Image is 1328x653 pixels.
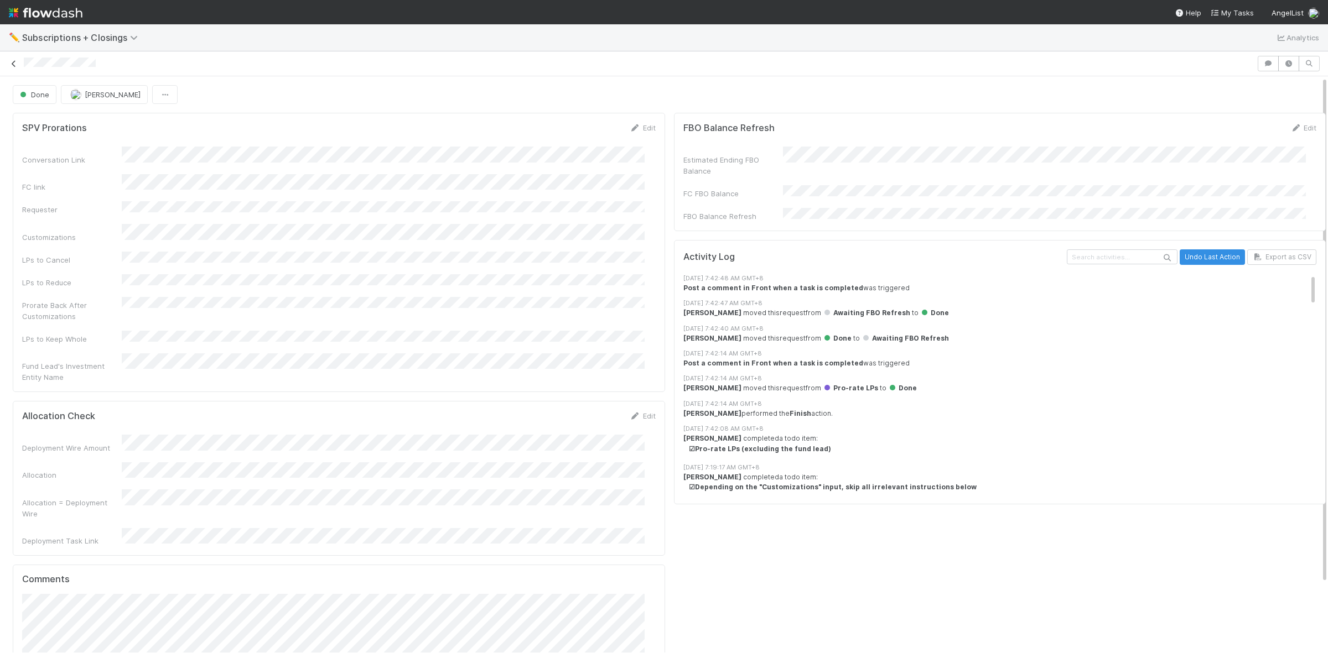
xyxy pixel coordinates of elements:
div: [DATE] 7:42:14 AM GMT+8 [683,349,1327,358]
span: Pro-rate LPs [823,384,878,392]
img: logo-inverted-e16ddd16eac7371096b0.svg [9,3,82,22]
div: [DATE] 7:42:40 AM GMT+8 [683,324,1327,333]
div: Customizations [22,232,122,243]
h5: Allocation Check [22,411,95,422]
div: [DATE] 7:42:08 AM GMT+8 [683,424,1327,433]
div: moved this request from to [683,308,1327,318]
strong: [PERSON_NAME] [683,473,741,481]
div: moved this request from to [683,333,1327,343]
strong: [PERSON_NAME] [683,334,741,342]
strong: [PERSON_NAME] [683,434,741,442]
div: LPs to Keep Whole [22,333,122,344]
span: Awaiting FBO Refresh [862,334,949,342]
span: AngelList [1272,8,1304,17]
div: Deployment Wire Amount [22,442,122,453]
span: ✏️ [9,33,20,42]
div: FBO Balance Refresh [683,211,783,222]
button: [PERSON_NAME] [61,85,148,104]
div: was triggered [683,283,1327,293]
a: My Tasks [1210,7,1254,18]
img: avatar_0c8687a4-28be-40e9-aba5-f69283dcd0e7.png [1308,8,1319,19]
span: Done [823,334,852,342]
div: Help [1175,7,1201,18]
h5: FBO Balance Refresh [683,123,775,134]
div: moved this request from to [683,383,1327,393]
a: Edit [630,411,656,420]
span: [PERSON_NAME] [85,90,141,99]
h5: Comments [22,574,656,585]
button: Undo Last Action [1180,249,1245,265]
strong: [PERSON_NAME] [683,409,741,417]
a: Analytics [1275,31,1319,44]
span: Awaiting FBO Refresh [823,309,910,317]
strong: ☑ Pro-rate LPs (excluding the fund lead) [689,445,831,453]
div: [DATE] 7:19:17 AM GMT+8 [683,463,1327,472]
div: FC link [22,181,122,192]
div: Allocation = Deployment Wire [22,497,122,519]
div: FC FBO Balance [683,188,783,199]
div: Prorate Back After Customizations [22,300,122,322]
img: avatar_0c8687a4-28be-40e9-aba5-f69283dcd0e7.png [70,89,81,100]
input: Search activities... [1067,249,1177,264]
button: Export as CSV [1247,249,1316,265]
strong: Post a comment in Front when a task is completed [683,284,863,292]
div: completed a todo item: [683,433,1327,454]
div: completed a todo item: [683,472,1327,493]
div: Fund Lead's Investment Entity Name [22,361,122,383]
span: Done [888,384,917,392]
div: LPs to Cancel [22,254,122,265]
strong: Post a comment in Front when a task is completed [683,359,863,367]
span: Done [920,309,949,317]
div: Estimated Ending FBO Balance [683,154,783,176]
div: LPs to Reduce [22,277,122,288]
strong: ☑ Depending on the "Customizations" input, skip all irrelevant instructions below [689,483,977,491]
div: was triggered [683,358,1327,368]
h5: SPV Prorations [22,123,87,134]
a: Edit [630,123,656,132]
strong: [PERSON_NAME] [683,309,741,317]
div: [DATE] 7:42:47 AM GMT+8 [683,299,1327,308]
div: Requester [22,204,122,215]
div: Allocation [22,469,122,480]
h5: Activity Log [683,252,1065,263]
a: Edit [1290,123,1316,132]
span: Done [18,90,49,99]
div: [DATE] 7:42:14 AM GMT+8 [683,374,1327,383]
div: [DATE] 7:42:48 AM GMT+8 [683,274,1327,283]
div: performed the action. [683,409,1327,419]
div: [DATE] 7:42:14 AM GMT+8 [683,399,1327,409]
span: My Tasks [1210,8,1254,17]
span: Subscriptions + Closings [22,32,143,43]
div: Conversation Link [22,154,122,165]
div: Deployment Task Link [22,535,122,546]
strong: Finish [790,409,811,417]
strong: [PERSON_NAME] [683,384,741,392]
button: Done [13,85,56,104]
